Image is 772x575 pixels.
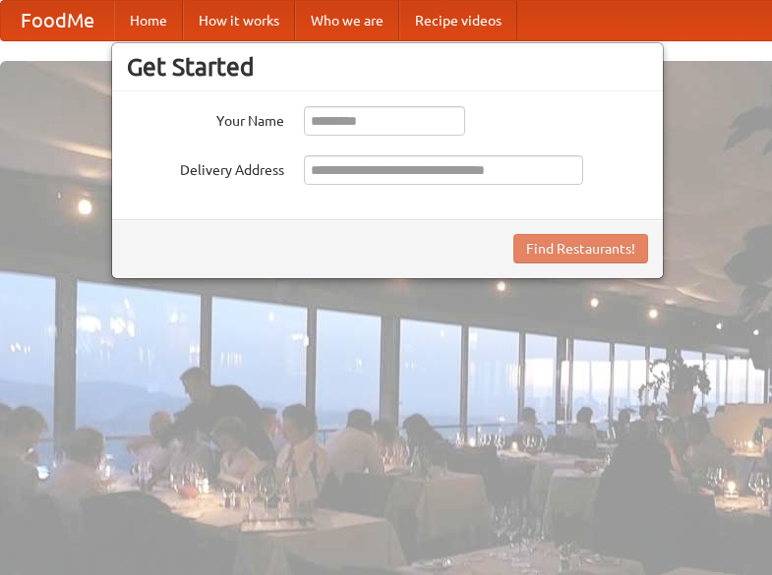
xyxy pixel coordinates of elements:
[114,1,183,40] a: Home
[127,155,284,180] label: Delivery Address
[399,1,517,40] a: Recipe videos
[127,52,648,82] h3: Get Started
[1,1,114,40] a: FoodMe
[513,234,648,263] button: Find Restaurants!
[183,1,295,40] a: How it works
[127,106,284,131] label: Your Name
[295,1,399,40] a: Who we are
